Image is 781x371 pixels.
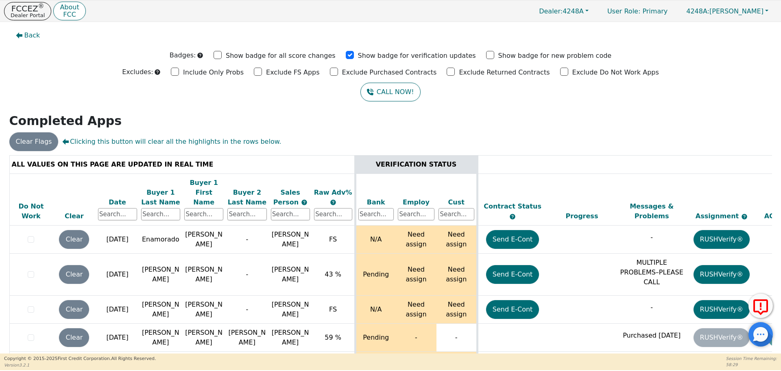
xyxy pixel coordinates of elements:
div: VERIFICATION STATUS [358,160,474,169]
p: Show badge for new problem code [498,51,612,61]
input: Search... [141,208,180,220]
p: 58:29 [726,362,777,368]
p: Purchased [DATE] [619,331,685,340]
p: Badges: [170,50,196,60]
a: User Role: Primary [599,3,676,19]
td: Need assign [396,226,436,254]
td: Need assign [396,254,436,296]
sup: ® [38,2,44,10]
p: Include Only Probs [183,68,244,77]
span: 4248A [539,7,584,15]
input: Search... [271,208,310,220]
button: AboutFCC [53,2,85,21]
span: FS [329,235,337,243]
input: Search... [398,208,434,220]
td: [PERSON_NAME] [139,296,182,324]
td: - [225,254,268,296]
input: Search... [184,208,223,220]
span: [PERSON_NAME] [272,301,309,318]
td: Need assign [436,226,477,254]
strong: Completed Apps [9,114,122,128]
td: Need assign [436,254,477,296]
span: 4248A: [686,7,709,15]
button: FCCEZ®Dealer Portal [4,2,51,20]
p: Primary [599,3,676,19]
div: Employ [398,198,434,207]
span: [PERSON_NAME] [272,329,309,346]
td: [PERSON_NAME] [182,254,225,296]
input: Search... [98,208,137,220]
p: Version 3.2.1 [4,362,156,368]
a: 4248A:[PERSON_NAME] [678,5,777,18]
p: - [619,303,685,312]
p: FCCEZ [11,4,45,13]
td: - [436,324,477,352]
div: Do Not Work [12,202,51,221]
td: [DATE] [96,226,139,254]
button: RUSHVerify® [694,300,750,319]
button: Report Error to FCC [748,294,773,318]
td: Pending [355,254,396,296]
td: Need assign [436,296,477,324]
td: [DATE] [96,296,139,324]
input: Search... [314,208,352,220]
div: Buyer 1 Last Name [141,188,180,207]
button: Clear [59,300,89,319]
p: Show badge for all score changes [226,51,336,61]
td: [DATE] [96,324,139,352]
div: Buyer 2 Last Name [227,188,266,207]
span: Sales Person [273,189,301,206]
button: Clear Flags [9,132,59,151]
p: About [60,4,79,11]
p: Exclude Purchased Contracts [342,68,437,77]
input: Search... [358,208,394,220]
button: Send E-Cont [486,265,539,284]
td: Pending [355,324,396,352]
span: FS [329,305,337,313]
button: Clear [59,328,89,347]
p: Session Time Remaining: [726,356,777,362]
td: [PERSON_NAME] [182,226,225,254]
button: Clear [59,265,89,284]
td: [PERSON_NAME] [225,324,268,352]
button: Back [9,26,47,45]
div: Cust [438,198,474,207]
span: All Rights Reserved. [111,356,156,361]
span: 59 % [325,334,341,341]
span: Clicking this button will clear all the highlights in the rows below. [62,137,281,147]
td: [PERSON_NAME] [182,296,225,324]
button: RUSHVerify® [694,265,750,284]
div: Buyer 1 First Name [184,178,223,207]
button: Send E-Cont [486,230,539,249]
span: [PERSON_NAME] [272,231,309,248]
p: Excludes: [122,67,153,77]
td: - [225,296,268,324]
button: CALL NOW! [360,83,420,101]
button: Dealer:4248A [530,5,597,18]
span: Assignment [696,212,741,220]
p: Show badge for verification updates [358,51,476,61]
span: 43 % [325,270,341,278]
span: Raw Adv% [314,189,352,196]
div: ALL VALUES ON THIS PAGE ARE UPDATED IN REAL TIME [12,160,352,169]
span: User Role : [607,7,640,15]
span: [PERSON_NAME] [686,7,764,15]
p: Exclude Returned Contracts [459,68,550,77]
td: N/A [355,226,396,254]
p: MULTIPLE PROBLEMS–PLEASE CALL [619,258,685,287]
button: RUSHVerify® [694,230,750,249]
div: Progress [549,211,615,221]
p: Dealer Portal [11,13,45,18]
button: Send E-Cont [486,300,539,319]
button: Clear [59,230,89,249]
p: Copyright © 2015- 2025 First Credit Corporation. [4,356,156,362]
div: Messages & Problems [619,202,685,221]
td: - [225,226,268,254]
td: Need assign [396,296,436,324]
td: - [396,324,436,352]
span: Dealer: [539,7,563,15]
td: Enamorado [139,226,182,254]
